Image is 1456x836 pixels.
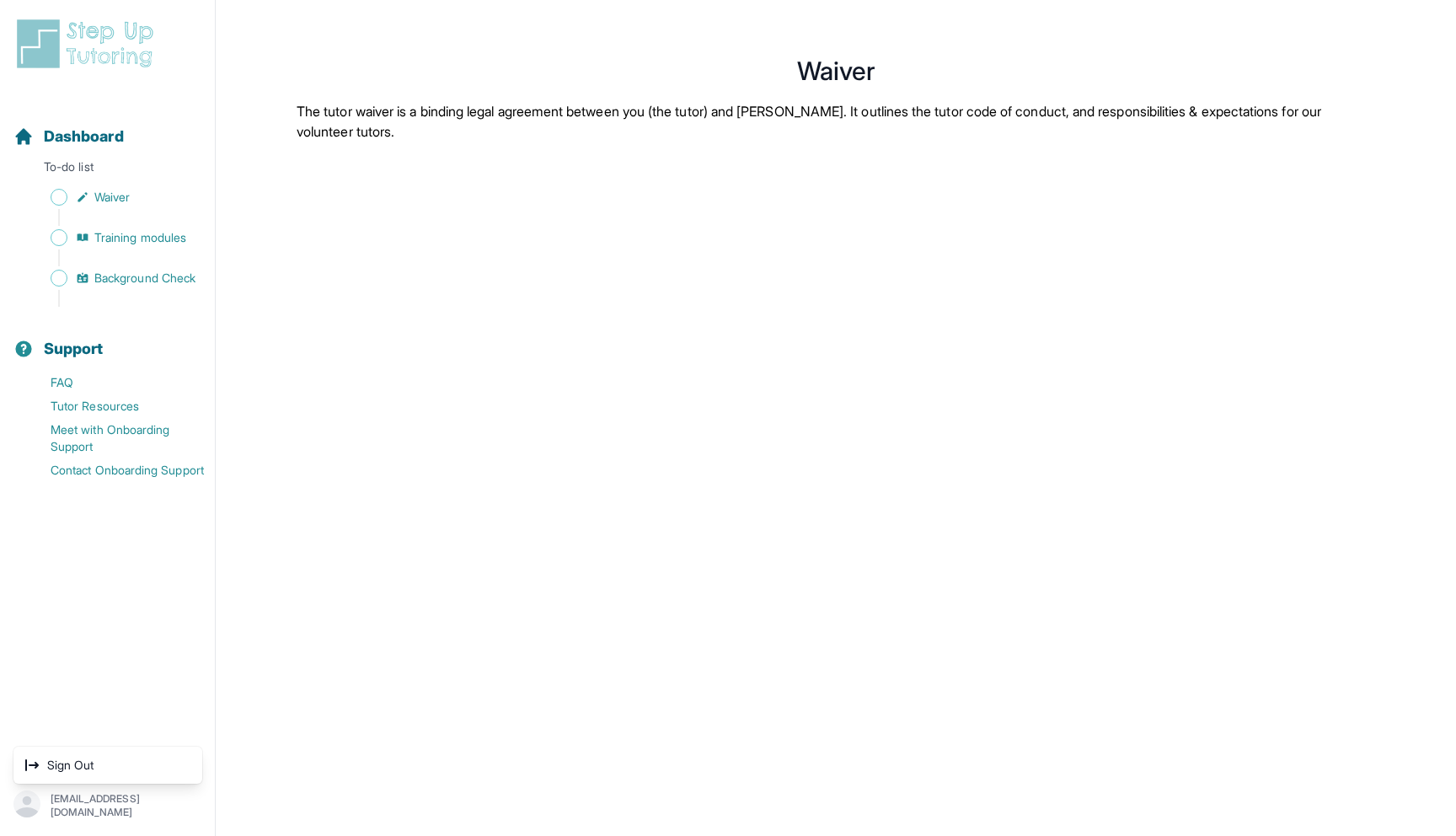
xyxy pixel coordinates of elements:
[13,371,215,394] a: FAQ
[17,750,199,780] a: Sign Out
[44,337,104,361] span: Support
[7,98,208,155] button: Dashboard
[297,101,1375,142] p: The tutor waiver is a binding legal agreement between you (the tutor) and [PERSON_NAME]. It outli...
[13,790,201,821] button: [EMAIL_ADDRESS][DOMAIN_NAME]
[13,394,215,418] a: Tutor Resources
[13,747,202,784] div: [EMAIL_ADDRESS][DOMAIN_NAME]
[7,310,208,367] button: Support
[13,125,124,148] a: Dashboard
[94,229,186,246] span: Training modules
[94,270,195,287] span: Background Check
[13,266,215,290] a: Background Check
[13,418,215,458] a: Meet with Onboarding Support
[256,61,1416,81] h1: Waiver
[51,792,201,819] p: [EMAIL_ADDRESS][DOMAIN_NAME]
[44,125,124,148] span: Dashboard
[13,17,163,71] img: logo
[94,189,130,206] span: Waiver
[13,226,215,249] a: Training modules
[7,158,208,182] p: To-do list
[13,458,215,482] a: Contact Onboarding Support
[13,185,215,209] a: Waiver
